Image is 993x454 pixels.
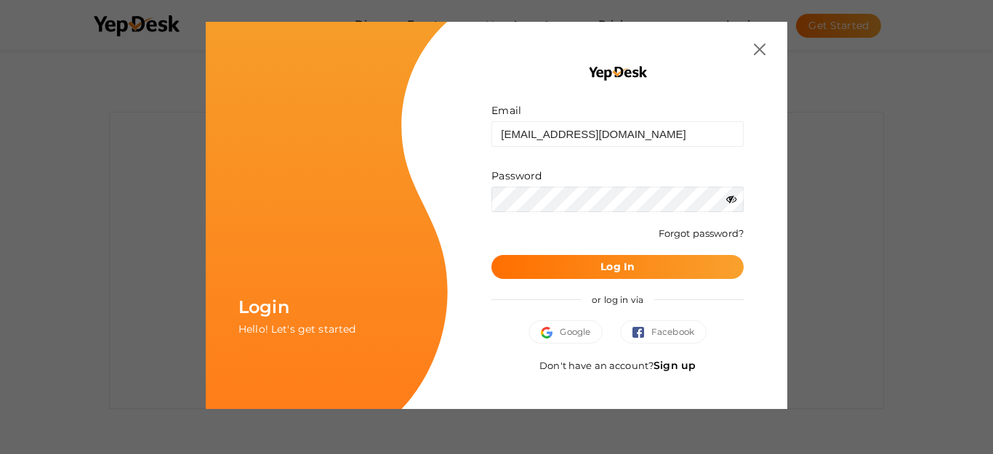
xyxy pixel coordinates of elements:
img: close.svg [754,44,765,55]
span: Don't have an account? [539,360,696,371]
a: Forgot password? [659,227,744,239]
span: Hello! Let's get started [238,323,355,336]
button: Google [528,320,603,344]
span: Google [541,325,590,339]
a: Sign up [654,359,696,372]
b: Log In [600,260,635,273]
img: YEP_black_cropped.png [587,65,648,81]
label: Email [491,103,521,118]
span: Facebook [632,325,694,339]
span: or log in via [581,283,654,316]
span: Login [238,296,289,317]
button: Facebook [620,320,707,344]
img: facebook.svg [632,327,651,339]
label: Password [491,169,542,183]
img: google.svg [541,327,560,339]
input: ex: some@example.com [491,121,744,147]
button: Log In [491,255,744,279]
